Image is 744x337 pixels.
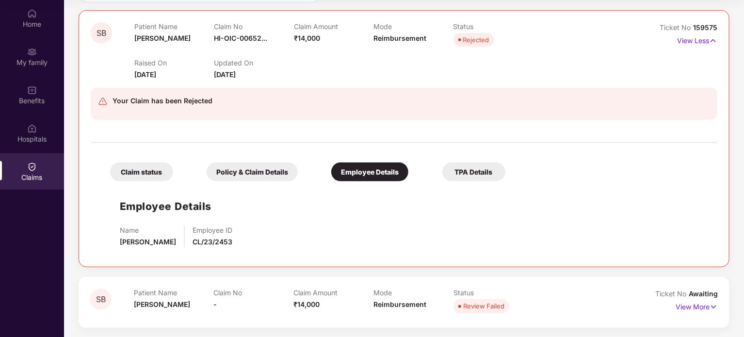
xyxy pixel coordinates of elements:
p: Mode [373,289,453,297]
img: svg+xml;base64,PHN2ZyB4bWxucz0iaHR0cDovL3d3dy53My5vcmcvMjAwMC9zdmciIHdpZHRoPSIxNyIgaGVpZ2h0PSIxNy... [709,35,717,46]
div: Rejected [463,35,489,45]
p: Claim Amount [294,22,373,31]
div: Employee Details [331,162,408,181]
img: svg+xml;base64,PHN2ZyBpZD0iQmVuZWZpdHMiIHhtbG5zPSJodHRwOi8vd3d3LnczLm9yZy8yMDAwL3N2ZyIgd2lkdGg9Ij... [27,85,37,95]
p: View More [676,299,718,312]
p: Name [120,226,176,234]
p: Patient Name [134,289,214,297]
p: Claim No [214,289,294,297]
h1: Employee Details [120,198,211,214]
p: Status [453,289,534,297]
p: Claim No [214,22,293,31]
p: Mode [373,22,453,31]
div: Policy & Claim Details [207,162,298,181]
img: svg+xml;base64,PHN2ZyB3aWR0aD0iMjAiIGhlaWdodD0iMjAiIHZpZXdCb3g9IjAgMCAyMCAyMCIgZmlsbD0ibm9uZSIgeG... [27,47,37,57]
span: ₹14,000 [293,300,320,308]
img: svg+xml;base64,PHN2ZyBpZD0iSG9tZSIgeG1sbnM9Imh0dHA6Ly93d3cudzMub3JnLzIwMDAvc3ZnIiB3aWR0aD0iMjAiIG... [27,9,37,18]
div: TPA Details [442,162,505,181]
p: Claim Amount [293,289,373,297]
p: Status [453,22,533,31]
p: Raised On [134,59,214,67]
p: View Less [677,33,717,46]
div: Review Failed [463,301,504,311]
span: SB [96,295,106,304]
span: [PERSON_NAME] [134,300,190,308]
span: 159575 [693,23,717,32]
img: svg+xml;base64,PHN2ZyBpZD0iSG9zcGl0YWxzIiB4bWxucz0iaHR0cDovL3d3dy53My5vcmcvMjAwMC9zdmciIHdpZHRoPS... [27,124,37,133]
span: Ticket No [655,289,689,298]
div: Your Claim has been Rejected [113,95,212,107]
span: Ticket No [660,23,693,32]
p: Employee ID [193,226,232,234]
span: Reimbursement [373,34,426,42]
div: Claim status [110,162,173,181]
img: svg+xml;base64,PHN2ZyBpZD0iQ2xhaW0iIHhtbG5zPSJodHRwOi8vd3d3LnczLm9yZy8yMDAwL3N2ZyIgd2lkdGg9IjIwIi... [27,162,37,172]
p: Updated On [214,59,293,67]
span: ₹14,000 [294,34,320,42]
span: CL/23/2453 [193,238,232,246]
p: Patient Name [134,22,214,31]
img: svg+xml;base64,PHN2ZyB4bWxucz0iaHR0cDovL3d3dy53My5vcmcvMjAwMC9zdmciIHdpZHRoPSIyNCIgaGVpZ2h0PSIyNC... [98,96,108,106]
span: SB [97,29,106,37]
img: svg+xml;base64,PHN2ZyB4bWxucz0iaHR0cDovL3d3dy53My5vcmcvMjAwMC9zdmciIHdpZHRoPSIxNyIgaGVpZ2h0PSIxNy... [710,302,718,312]
span: Reimbursement [373,300,426,308]
span: [DATE] [134,70,156,79]
span: Awaiting [689,289,718,298]
span: [DATE] [214,70,236,79]
span: [PERSON_NAME] [120,238,176,246]
span: - [214,300,217,308]
span: [PERSON_NAME] [134,34,191,42]
span: HI-OIC-00652... [214,34,267,42]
